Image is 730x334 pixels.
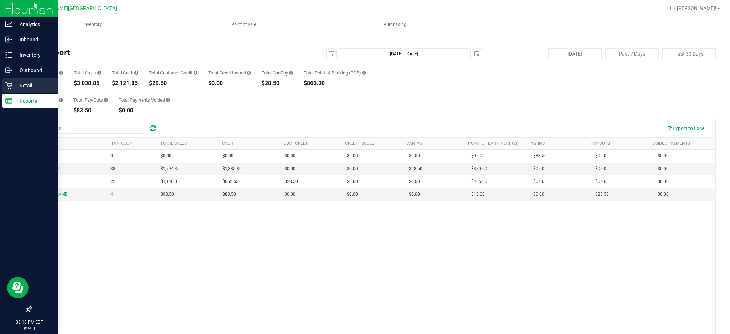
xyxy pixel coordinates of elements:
span: $28.50 [409,165,422,172]
i: Sum of all cash pay-ins added to tills within the date range. [59,98,63,102]
p: Retail [12,81,55,90]
div: $3,038.85 [74,81,101,86]
a: Voided Payments [652,141,690,146]
span: 38 [110,165,115,172]
span: $465.00 [471,178,487,185]
div: Total Pay-Outs [73,98,108,102]
i: Count of all successful payment transactions, possibly including voids, refunds, and cash-back fr... [59,71,63,75]
span: $15.00 [471,191,485,198]
span: $0.00 [347,165,358,172]
button: Export to Excel [662,122,710,134]
p: Inbound [12,35,55,44]
a: Total Sales [160,141,187,146]
a: Pay Outs [591,141,610,146]
span: $1,385.80 [222,165,242,172]
p: 03:18 PM EDT [3,319,55,325]
h4: Till Report [31,48,259,56]
div: Total Customer Credit [149,71,197,75]
a: Cust Credit [283,141,309,146]
i: Sum of all successful, non-voided cash payment transaction amounts (excluding tips and transactio... [134,71,138,75]
div: $0.00 [208,81,251,86]
i: Sum of all cash pay-outs removed from tills within the date range. [104,98,108,102]
span: $0.00 [347,178,358,185]
span: select [327,49,336,59]
inline-svg: Inventory [5,51,12,58]
a: Cash [222,141,233,146]
div: Total Sales [74,71,101,75]
span: select [472,49,482,59]
span: $0.00 [595,165,606,172]
div: $83.50 [73,108,108,113]
a: Pay Ins [529,141,545,146]
span: Point of Sale [222,21,266,28]
div: Total CanPay [262,71,293,75]
span: $0.00 [284,191,295,198]
span: $0.00 [222,153,233,159]
span: $0.00 [658,178,669,185]
a: Purchasing [319,17,471,32]
div: $860.00 [304,81,366,86]
a: Credit Issued [345,141,375,146]
span: $0.00 [284,153,295,159]
span: $0.00 [658,165,669,172]
inline-svg: Outbound [5,67,12,74]
span: $98.50 [160,191,174,198]
div: $0.00 [119,108,170,113]
inline-svg: Reports [5,97,12,104]
i: Sum of all successful refund transaction amounts from purchase returns resulting in account credi... [247,71,251,75]
span: [PERSON_NAME][GEOGRAPHIC_DATA] [29,5,117,11]
a: Point of Banking (POB) [468,141,519,146]
span: $0.00 [533,165,544,172]
span: $0.00 [160,153,171,159]
span: $652.55 [222,178,238,185]
span: $0.00 [533,178,544,185]
button: Past 30 Days [662,48,716,59]
span: $0.00 [284,165,295,172]
span: $0.00 [471,153,482,159]
a: Inventory [17,17,168,32]
iframe: Resource center [7,277,29,298]
input: Search... [37,123,144,134]
span: $83.50 [533,153,547,159]
span: $83.50 [595,191,609,198]
span: Purchasing [374,21,416,28]
span: $0.00 [409,191,420,198]
span: $0.00 [347,153,358,159]
inline-svg: Retail [5,82,12,89]
p: Inventory [12,51,55,59]
span: $83.50 [222,191,236,198]
div: $28.50 [262,81,293,86]
span: $0.00 [595,153,606,159]
i: Sum of all voided payment transaction amounts (excluding tips and transaction fees) within the da... [166,98,170,102]
span: $0.00 [658,191,669,198]
button: [DATE] [548,48,602,59]
span: $0.00 [409,153,420,159]
div: Total Cash [112,71,138,75]
p: Outbound [12,66,55,74]
span: $1,794.30 [160,165,180,172]
span: $1,146.05 [160,178,180,185]
inline-svg: Analytics [5,21,12,28]
span: Inventory [74,21,111,28]
span: 4 [110,191,113,198]
span: $0.00 [658,153,669,159]
p: Reports [12,97,55,105]
span: 0 [110,153,113,159]
a: TXN Count [111,141,135,146]
span: $0.00 [347,191,358,198]
button: Past 7 Days [605,48,659,59]
span: $28.50 [284,178,298,185]
span: $0.00 [595,178,606,185]
i: Sum of all successful, non-voided payment transaction amounts (excluding tips and transaction fee... [97,71,101,75]
span: $380.00 [471,165,487,172]
div: $2,121.85 [112,81,138,86]
a: CanPay [406,141,423,146]
p: Analytics [12,20,55,29]
span: 22 [110,178,115,185]
i: Sum of the successful, non-voided point-of-banking payment transaction amounts, both via payment ... [362,71,366,75]
inline-svg: Inbound [5,36,12,43]
div: $28.50 [149,81,197,86]
div: Total Credit Issued [208,71,251,75]
i: Sum of all successful, non-voided payment transaction amounts using account credit as the payment... [194,71,197,75]
p: [DATE] [3,325,55,331]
